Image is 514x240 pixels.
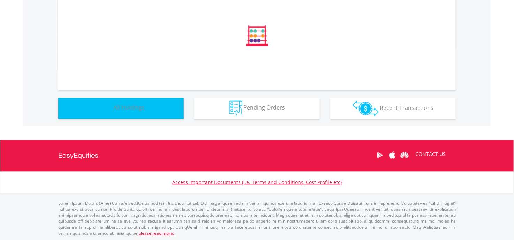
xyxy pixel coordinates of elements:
a: CONTACT US [410,144,451,164]
span: Recent Transactions [380,104,434,112]
a: Access Important Documents (i.e. Terms and Conditions, Cost Profile etc) [172,179,342,186]
img: transactions-zar-wht.png [353,101,379,116]
button: Pending Orders [194,98,320,119]
a: Google Play [374,144,386,166]
button: All Holdings [58,98,184,119]
img: holdings-wht.png [97,101,112,116]
img: pending_instructions-wht.png [229,101,242,116]
button: Recent Transactions [330,98,456,119]
a: Huawei [398,144,410,166]
p: Lorem Ipsum Dolors (Ame) Con a/e SeddOeiusmod tem InciDiduntut Lab Etd mag aliquaen admin veniamq... [58,200,456,236]
span: All Holdings [114,104,145,112]
a: Apple [386,144,398,166]
a: EasyEquities [58,140,98,171]
span: Pending Orders [244,104,285,112]
a: please read more: [138,230,174,236]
